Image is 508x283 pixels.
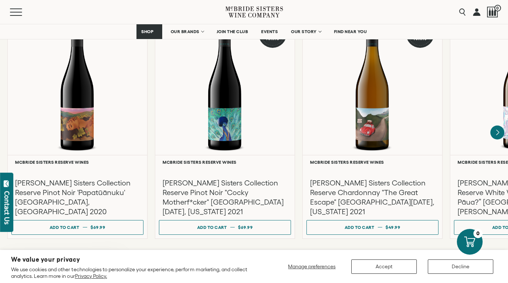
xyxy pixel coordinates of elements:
[345,222,374,233] div: Add to cart
[329,24,372,39] a: FIND NEAR YOU
[15,178,140,216] h3: [PERSON_NAME] Sisters Collection Reserve Pinot Noir 'Papatūānuku' [GEOGRAPHIC_DATA], [GEOGRAPHIC_...
[3,191,11,224] div: Contact Us
[334,29,367,34] span: FIND NEAR YOU
[238,225,253,230] span: $69.99
[310,160,435,165] h6: McBride Sisters Reserve Wines
[11,266,259,279] p: We use cookies and other technologies to personalize your experience, perform marketing, and coll...
[256,24,283,39] a: EVENTS
[163,178,287,216] h3: [PERSON_NAME] Sisters Collection Reserve Pinot Noir "Cocky Motherf*cker" [GEOGRAPHIC_DATA][DATE],...
[10,8,36,16] button: Mobile Menu Trigger
[212,24,253,39] a: JOIN THE CLUB
[159,220,291,235] button: Add to cart $69.99
[197,222,227,233] div: Add to cart
[15,160,140,165] h6: McBride Sisters Reserve Wines
[428,259,493,274] button: Decline
[171,29,199,34] span: OUR BRANDS
[284,259,340,274] button: Manage preferences
[310,178,435,216] h3: [PERSON_NAME] Sisters Collection Reserve Chardonnay "The Great Escape" [GEOGRAPHIC_DATA][DATE], [...
[50,222,79,233] div: Add to cart
[141,29,154,34] span: SHOP
[494,5,501,11] span: 0
[261,29,278,34] span: EVENTS
[7,12,148,238] a: Red McBride Sisters Collection Reserve Pinot Noir 'Papatūānuku' Central Otago, New Zealand McBrid...
[473,229,483,238] div: 0
[217,29,248,34] span: JOIN THE CLUB
[155,12,295,238] a: Red 91 Points McBride Sisters Collection Reserve Pinot Noir "Cocky Motherf*cker" Santa Lucia High...
[291,29,317,34] span: OUR STORY
[386,225,400,230] span: $49.99
[11,257,259,263] h2: We value your privacy
[288,263,335,269] span: Manage preferences
[306,220,438,235] button: Add to cart $49.99
[351,259,417,274] button: Accept
[136,24,162,39] a: SHOP
[286,24,326,39] a: OUR STORY
[163,160,287,165] h6: McBride Sisters Reserve Wines
[11,220,143,235] button: Add to cart $69.99
[90,225,105,230] span: $69.99
[75,273,107,279] a: Privacy Policy.
[166,24,208,39] a: OUR BRANDS
[490,125,504,139] button: Next
[302,12,443,238] a: White 91 Points McBride Sisters Collection Reserve Chardonnay "The Great Escape" Santa Lucia High...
